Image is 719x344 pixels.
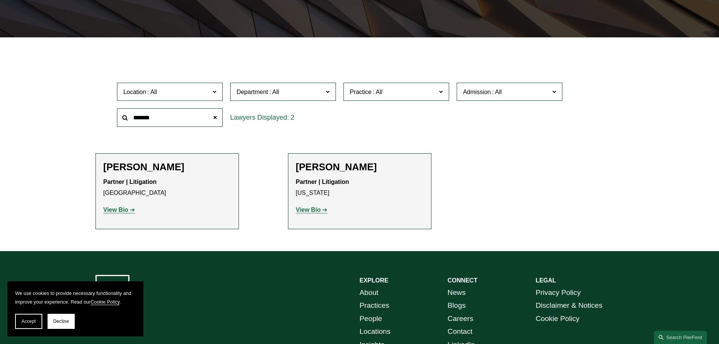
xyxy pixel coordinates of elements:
span: 2 [291,114,294,121]
p: [GEOGRAPHIC_DATA] [103,177,231,199]
a: Disclaimer & Notices [536,299,602,312]
span: Accept [22,319,36,324]
a: Careers [448,312,473,325]
span: Practice [350,89,372,95]
strong: EXPLORE [360,277,388,284]
a: View Bio [296,207,328,213]
a: Cookie Policy [536,312,579,325]
a: Cookie Policy [91,299,120,305]
span: Decline [53,319,69,324]
a: Locations [360,325,391,338]
a: View Bio [103,207,135,213]
p: [US_STATE] [296,177,423,199]
span: Admission [463,89,491,95]
a: Contact [448,325,473,338]
strong: View Bio [296,207,321,213]
h2: [PERSON_NAME] [103,161,231,173]
a: About [360,286,379,299]
strong: Partner | Litigation [103,179,157,185]
a: Practices [360,299,390,312]
span: Department [237,89,268,95]
a: News [448,286,466,299]
p: We use cookies to provide necessary functionality and improve your experience. Read our . [15,289,136,306]
h2: [PERSON_NAME] [296,161,423,173]
button: Accept [15,314,42,329]
strong: LEGAL [536,277,556,284]
a: Blogs [448,299,466,312]
strong: View Bio [103,207,128,213]
button: Decline [48,314,75,329]
a: Privacy Policy [536,286,580,299]
strong: CONNECT [448,277,477,284]
a: People [360,312,382,325]
strong: Partner | Litigation [296,179,349,185]
section: Cookie banner [8,281,143,336]
a: Search this site [654,331,707,344]
span: Location [123,89,146,95]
